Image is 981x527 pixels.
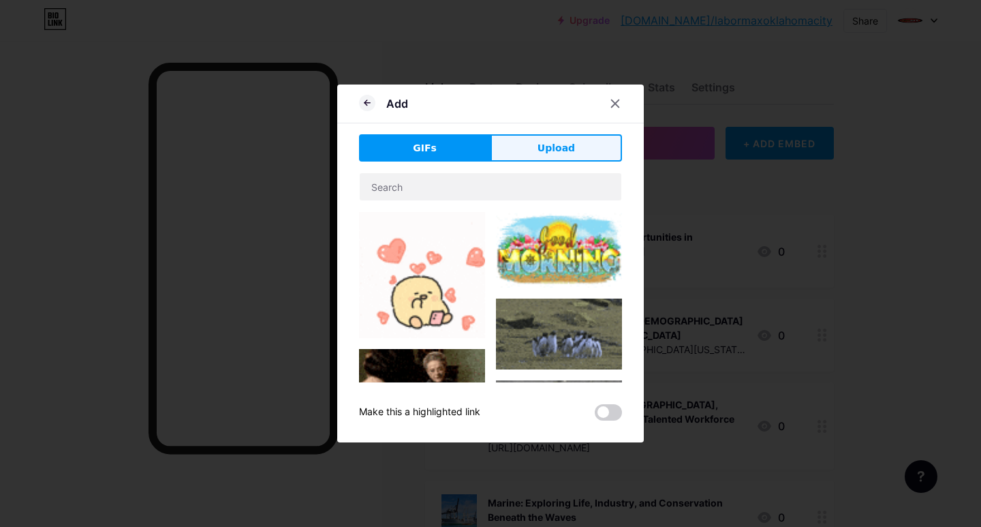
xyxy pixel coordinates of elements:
[360,173,621,200] input: Search
[496,212,622,288] img: Gihpy
[496,380,622,464] img: Gihpy
[359,349,485,420] img: Gihpy
[359,134,490,162] button: GIFs
[386,95,408,112] div: Add
[490,134,622,162] button: Upload
[413,141,437,155] span: GIFs
[359,404,480,421] div: Make this a highlighted link
[359,212,485,338] img: Gihpy
[496,299,622,370] img: Gihpy
[538,141,575,155] span: Upload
